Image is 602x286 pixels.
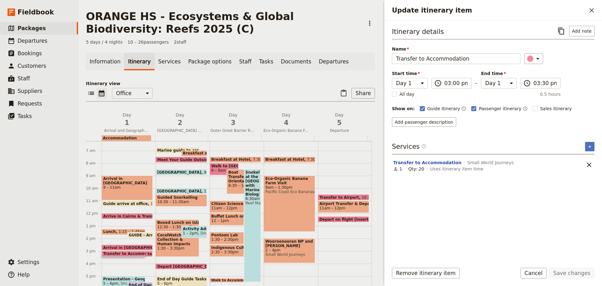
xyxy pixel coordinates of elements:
[314,112,367,135] button: Day5Departure
[264,157,315,163] div: Breakfast at Hotel7:30 – 8am
[549,268,594,278] button: Save changes
[444,79,467,87] input: ​
[86,198,102,203] div: 11 am
[104,112,150,127] h2: Day
[102,128,152,133] span: Arrival and Geography & The Reef Presentation
[211,246,242,250] span: Indigenous Culture
[461,105,466,112] button: Time shown on guide itinerary
[86,224,102,229] div: 1 pm
[523,79,531,87] span: ​
[318,201,369,213] div: Airport Transfer & Depart11am – 12pm
[393,159,462,166] button: Edit this service option
[540,91,561,97] span: 0.5 hours
[421,144,426,149] span: ​
[181,150,207,156] div: Breakfast at Hotel
[103,202,150,206] span: Guide arrive at office
[103,229,119,234] span: Lunch
[18,113,32,119] span: Tasks
[102,201,153,207] div: Guide arrive at office11am
[392,78,428,89] select: Start time
[211,278,261,282] span: Walk to Accommodation
[129,252,167,256] span: Transfer to Hotel
[157,189,204,193] span: [GEOGRAPHIC_DATA]
[211,250,239,254] span: 2:30 – 3:30pm
[183,151,224,155] span: Breakfast at Hotel
[86,148,102,153] div: 7 am
[198,231,240,235] span: Small World Journeys
[317,118,362,127] span: 5
[210,278,244,283] div: Walk to Accommodation
[150,202,161,206] span: 11am
[244,169,261,282] div: Snokelling at the [GEOGRAPHIC_DATA] with Marine Biologist8:30am – 5:30pmReef Magic
[211,157,253,162] span: Breakfast at Hotel
[18,100,42,107] span: Requests
[157,220,198,225] span: Boxed Lunch on Island
[228,183,254,188] span: 8:30 – 10:30am
[211,237,239,242] span: 1:30 – 2:30pm
[157,195,205,200] span: Guided Snorkelling
[392,142,426,151] h3: Services
[128,39,169,45] span: 10 – 26 passengers
[392,105,415,112] div: Show on:
[119,229,146,234] span: 1:15 – 1:45pm
[210,163,239,175] div: Walk to [GEOGRAPHIC_DATA]8 – 9am
[118,281,161,286] span: Small World Journeys
[86,53,124,70] a: Information
[319,217,403,221] span: Depart on flight [insert flight number]
[86,161,102,166] div: 8 am
[246,201,259,205] span: Reef Magic
[265,176,313,185] span: Eco-Organic Banana Farm Visit
[319,206,346,210] span: 11am – 12pm
[157,225,187,229] span: 12:30 – 1:30pm
[246,197,259,201] span: 8:30am – 5:30pm
[102,112,155,135] button: Day1Arrival and Geography & The Reef Presentation
[210,213,244,225] div: Buffet Lunch on Boat12 – 1pm
[524,53,543,64] button: ​
[211,202,242,206] span: Citizen Science Data Collection & Species & Predator Identification
[183,231,198,235] span: 1 – 2pm
[211,219,229,223] span: 12 – 1pm
[227,169,256,194] div: Boat Transfer & Orientation with Marine Biologist8:30 – 10:30am
[421,144,426,151] span: ​
[104,118,150,127] span: 1
[540,105,572,112] span: Sales itinerary
[156,169,207,175] div: [GEOGRAPHIC_DATA]8:30am
[210,157,261,163] div: Breakfast at Hotel7:30 – 8am
[584,159,594,170] button: Remove service
[481,70,517,77] span: End time
[315,53,352,70] a: Departures
[265,239,313,248] span: Wooroonooran NP and [PERSON_NAME][GEOGRAPHIC_DATA]
[528,55,541,62] div: ​
[103,176,151,185] span: Arrival in [GEOGRAPHIC_DATA]
[102,245,153,251] div: Arrival in [GEOGRAPHIC_DATA]
[18,25,46,31] span: Packages
[86,80,375,87] p: Itinerary view
[210,245,244,257] div: Indigenous Culture2:30 – 3:30pm
[261,128,311,133] span: Eco-Organic Banana Farm Visit, [GEOGRAPHIC_DATA] & Rainforest Waterfalls
[392,27,444,36] h3: Itinerary details
[434,79,442,87] span: ​
[103,136,137,140] span: Accommodation
[97,88,107,99] button: Calendar view
[318,194,369,200] div: Transfer to Airport10:30am
[18,8,54,17] span: Fieldbook
[102,135,151,141] div: Accommodation
[156,157,207,163] div: Meet Your Guide Outside Reception & Depart
[427,105,460,112] span: Guide itinerary
[393,166,402,172] div: 1
[211,214,242,219] span: Buffet Lunch on Boat
[211,164,237,168] span: Walk to [GEOGRAPHIC_DATA]
[263,118,309,127] span: 4
[156,232,199,257] div: CoralWatch Data Collection & Human Impacts1:30 – 3:30pm
[86,186,102,191] div: 10 am
[103,281,118,286] span: 5 – 6pm
[265,185,313,190] span: 9am – 1:30pm
[155,53,185,70] a: Services
[210,232,244,244] div: Pontoon Lab1:30 – 2:30pm
[174,39,186,45] span: 2 staff
[210,118,256,127] span: 3
[86,236,102,241] div: 2 pm
[210,112,256,127] h2: Day
[263,112,309,127] h2: Day
[86,274,102,279] div: 5 pm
